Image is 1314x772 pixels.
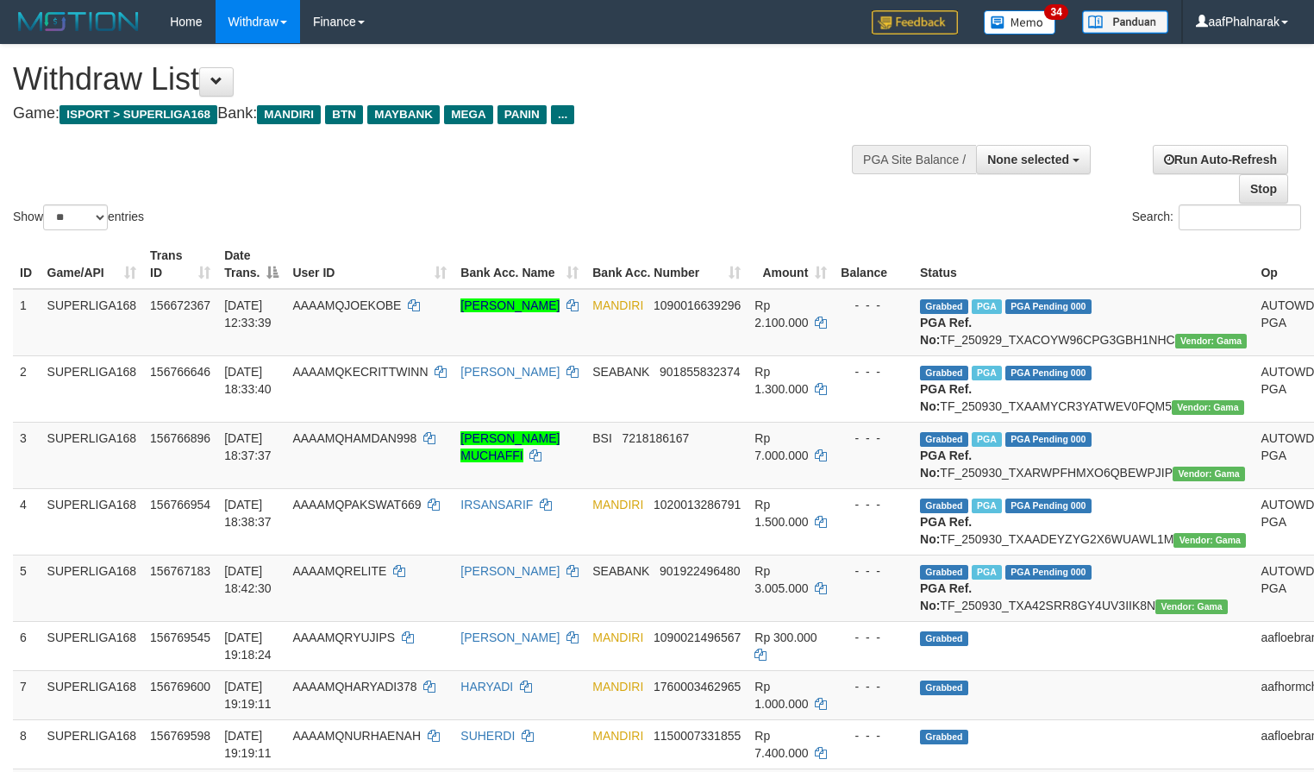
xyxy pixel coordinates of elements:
span: PGA Pending [1005,366,1092,380]
span: MEGA [444,105,493,124]
span: PANIN [497,105,547,124]
span: [DATE] 12:33:39 [224,298,272,330]
th: Date Trans.: activate to sort column descending [217,240,285,289]
td: SUPERLIGA168 [41,621,144,670]
span: AAAAMQKECRITTWINN [292,365,428,379]
span: Copy 1090021496567 to clipboard [654,631,741,644]
span: Rp 1.500.000 [754,498,808,529]
img: MOTION_logo.png [13,9,144,35]
span: 34 [1044,4,1067,20]
span: MANDIRI [592,680,643,694]
span: [DATE] 18:33:40 [224,365,272,396]
td: SUPERLIGA168 [41,555,144,621]
span: Grabbed [920,730,968,744]
td: 1 [13,289,41,356]
span: MANDIRI [257,105,321,124]
label: Search: [1132,204,1301,230]
span: Copy 901855832374 to clipboard [660,365,740,379]
span: AAAAMQHARYADI378 [292,680,416,694]
span: AAAAMQRYUJIPS [292,631,395,644]
h1: Withdraw List [13,62,859,97]
th: Amount: activate to sort column ascending [748,240,834,289]
span: MAYBANK [367,105,440,124]
div: - - - [841,430,906,447]
a: [PERSON_NAME] [460,298,560,312]
span: 156769600 [150,680,210,694]
span: Marked by aafsengchandara [972,499,1002,513]
td: TF_250929_TXACOYW96CPG3GBH1NHC [913,289,1254,356]
span: 156766954 [150,498,210,512]
td: SUPERLIGA168 [41,488,144,555]
span: Copy 1090016639296 to clipboard [654,298,741,312]
span: Copy 1760003462965 to clipboard [654,680,741,694]
span: AAAAMQRELITE [292,564,386,578]
td: 7 [13,670,41,719]
td: SUPERLIGA168 [41,422,144,488]
span: 156766646 [150,365,210,379]
span: Copy 1020013286791 to clipboard [654,498,741,512]
span: Grabbed [920,299,968,314]
b: PGA Ref. No: [920,382,972,413]
b: PGA Ref. No: [920,449,972,480]
span: Grabbed [920,432,968,447]
td: 5 [13,555,41,621]
td: 4 [13,488,41,555]
td: TF_250930_TXA42SRR8GY4UV3IIK8N [913,555,1254,621]
b: PGA Ref. No: [920,316,972,347]
th: Bank Acc. Name: activate to sort column ascending [454,240,585,289]
span: [DATE] 19:18:24 [224,631,272,662]
div: - - - [841,629,906,646]
div: - - - [841,562,906,580]
th: Bank Acc. Number: activate to sort column ascending [585,240,748,289]
span: 156766896 [150,431,210,445]
span: 156769545 [150,631,210,644]
span: BSI [592,431,612,445]
span: Rp 1.300.000 [754,365,808,396]
span: MANDIRI [592,498,643,512]
span: 156767183 [150,564,210,578]
img: panduan.png [1082,10,1168,34]
span: PGA Pending [1005,565,1092,580]
img: Feedback.jpg [872,10,958,35]
span: Vendor URL: https://trx31.1velocity.biz [1175,334,1248,348]
a: [PERSON_NAME] MUCHAFFI [460,431,560,462]
h4: Game: Bank: [13,105,859,122]
td: TF_250930_TXARWPFHMXO6QBEWPJIP [913,422,1254,488]
td: SUPERLIGA168 [41,670,144,719]
span: Vendor URL: https://trx31.1velocity.biz [1172,400,1244,415]
span: [DATE] 19:19:11 [224,729,272,760]
span: MANDIRI [592,631,643,644]
b: PGA Ref. No: [920,581,972,612]
span: Marked by aafheankoy [972,565,1002,580]
span: ... [551,105,574,124]
a: [PERSON_NAME] [460,631,560,644]
th: Status [913,240,1254,289]
th: Trans ID: activate to sort column ascending [143,240,217,289]
div: - - - [841,727,906,744]
label: Show entries [13,204,144,230]
span: Grabbed [920,681,968,695]
span: [DATE] 19:19:11 [224,680,272,711]
td: 3 [13,422,41,488]
span: [DATE] 18:42:30 [224,564,272,595]
button: None selected [976,145,1091,174]
span: PGA Pending [1005,432,1092,447]
span: SEABANK [592,564,649,578]
span: Vendor URL: https://trx31.1velocity.biz [1173,467,1245,481]
div: - - - [841,297,906,314]
span: AAAAMQNURHAENAH [292,729,421,743]
span: SEABANK [592,365,649,379]
th: ID [13,240,41,289]
span: BTN [325,105,363,124]
span: PGA Pending [1005,299,1092,314]
span: Vendor URL: https://trx31.1velocity.biz [1173,533,1246,548]
span: Copy 901922496480 to clipboard [660,564,740,578]
span: PGA Pending [1005,499,1092,513]
select: Showentries [43,204,108,230]
th: Game/API: activate to sort column ascending [41,240,144,289]
span: Grabbed [920,499,968,513]
span: Rp 3.005.000 [754,564,808,595]
span: Marked by aafsengchandara [972,432,1002,447]
span: 156769598 [150,729,210,743]
span: Rp 7.400.000 [754,729,808,760]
